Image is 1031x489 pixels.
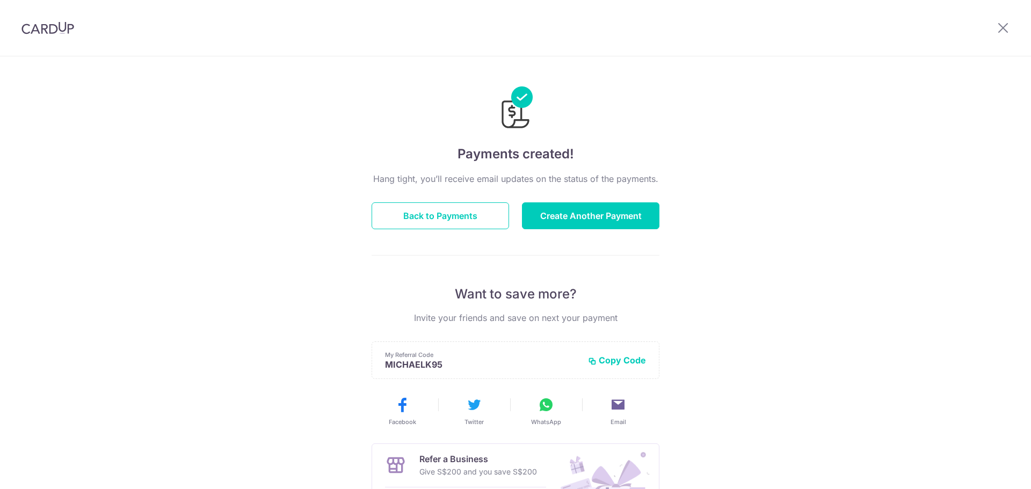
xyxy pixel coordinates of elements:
[372,172,659,185] p: Hang tight, you’ll receive email updates on the status of the payments.
[419,452,537,465] p: Refer a Business
[385,359,579,370] p: MICHAELK95
[588,355,646,366] button: Copy Code
[372,144,659,164] h4: Payments created!
[498,86,533,132] img: Payments
[531,418,561,426] span: WhatsApp
[385,351,579,359] p: My Referral Code
[419,465,537,478] p: Give S$200 and you save S$200
[372,311,659,324] p: Invite your friends and save on next your payment
[586,396,650,426] button: Email
[372,202,509,229] button: Back to Payments
[442,396,506,426] button: Twitter
[371,396,434,426] button: Facebook
[464,418,484,426] span: Twitter
[389,418,416,426] span: Facebook
[21,21,74,34] img: CardUp
[372,286,659,303] p: Want to save more?
[611,418,626,426] span: Email
[514,396,578,426] button: WhatsApp
[522,202,659,229] button: Create Another Payment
